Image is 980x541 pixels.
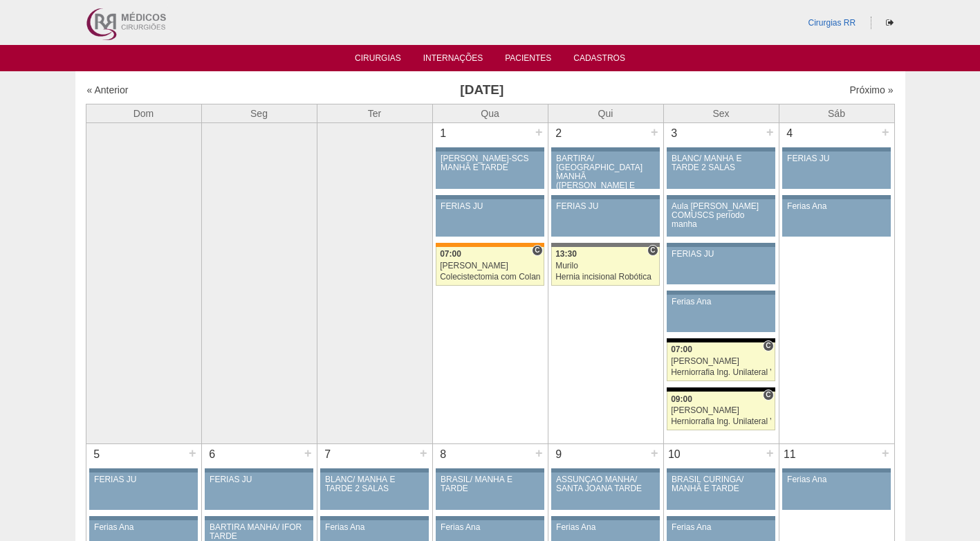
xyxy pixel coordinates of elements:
[94,523,193,532] div: Ferias Ana
[555,262,656,270] div: Murilo
[671,406,771,415] div: [PERSON_NAME]
[663,104,779,122] th: Sex
[782,468,890,473] div: Key: Aviso
[89,468,197,473] div: Key: Aviso
[551,473,659,510] a: ASSUNÇÃO MANHÃ/ SANTA JOANA TARDE
[787,475,886,484] div: Ferias Ana
[782,152,890,189] a: FERIAS JU
[532,245,542,256] span: Consultório
[551,243,659,247] div: Key: Santa Catarina
[548,104,663,122] th: Qui
[555,273,656,282] div: Hernia incisional Robótica
[436,195,544,199] div: Key: Aviso
[86,444,108,465] div: 5
[667,473,775,510] a: BRASIL CURINGA/ MANHÃ E TARDE
[880,123,891,141] div: +
[787,154,886,163] div: FERIAS JU
[667,295,775,332] a: Ferias Ana
[764,444,776,462] div: +
[441,475,539,493] div: BRASIL/ MANHÃ E TARDE
[210,523,308,541] div: BARTIRA MANHÃ/ IFOR TARDE
[418,444,429,462] div: +
[325,523,424,532] div: Ferias Ana
[436,199,544,237] a: FERIAS JU
[317,444,339,465] div: 7
[555,249,577,259] span: 13:30
[533,444,545,462] div: +
[433,444,454,465] div: 8
[317,104,432,122] th: Ter
[440,249,461,259] span: 07:00
[671,417,771,426] div: Herniorrafia Ing. Unilateral VL
[551,468,659,473] div: Key: Aviso
[672,297,770,306] div: Ferias Ana
[664,123,685,144] div: 3
[782,147,890,152] div: Key: Aviso
[86,104,201,122] th: Dom
[436,152,544,189] a: [PERSON_NAME]-SCS MANHÃ E TARDE
[667,147,775,152] div: Key: Aviso
[782,195,890,199] div: Key: Aviso
[672,475,770,493] div: BRASIL CURINGA/ MANHÃ E TARDE
[87,84,129,95] a: « Anterior
[787,202,886,211] div: Ferias Ana
[436,247,544,286] a: C 07:00 [PERSON_NAME] Colecistectomia com Colangiografia VL
[667,152,775,189] a: BLANC/ MANHÃ E TARDE 2 SALAS
[886,19,894,27] i: Sair
[440,262,540,270] div: [PERSON_NAME]
[667,342,775,381] a: C 07:00 [PERSON_NAME] Herniorrafia Ing. Unilateral VL
[355,53,401,67] a: Cirurgias
[556,475,655,493] div: ASSUNÇÃO MANHÃ/ SANTA JOANA TARDE
[441,523,539,532] div: Ferias Ana
[187,444,198,462] div: +
[667,387,775,392] div: Key: Blanc
[432,104,548,122] th: Qua
[764,123,776,141] div: +
[551,247,659,286] a: C 13:30 Murilo Hernia incisional Robótica
[672,250,770,259] div: FERIAS JU
[808,18,856,28] a: Cirurgias RR
[433,123,454,144] div: 1
[667,199,775,237] a: Aula [PERSON_NAME] COMUSCS período manha
[320,473,428,510] a: BLANC/ MANHÃ E TARDE 2 SALAS
[205,468,313,473] div: Key: Aviso
[436,243,544,247] div: Key: São Luiz - SCS
[880,444,891,462] div: +
[325,475,424,493] div: BLANC/ MANHÃ E TARDE 2 SALAS
[664,444,685,465] div: 10
[779,444,801,465] div: 11
[440,273,540,282] div: Colecistectomia com Colangiografia VL
[205,516,313,520] div: Key: Aviso
[436,473,544,510] a: BRASIL/ MANHÃ E TARDE
[320,468,428,473] div: Key: Aviso
[551,147,659,152] div: Key: Aviso
[551,516,659,520] div: Key: Aviso
[556,523,655,532] div: Ferias Ana
[551,199,659,237] a: FERIAS JU
[201,104,317,122] th: Seg
[436,468,544,473] div: Key: Aviso
[649,123,660,141] div: +
[782,473,890,510] a: Ferias Ana
[849,84,893,95] a: Próximo »
[573,53,625,67] a: Cadastros
[671,394,692,404] span: 09:00
[763,340,773,351] span: Consultório
[202,444,223,465] div: 6
[667,243,775,247] div: Key: Aviso
[672,154,770,172] div: BLANC/ MANHÃ E TARDE 2 SALAS
[89,473,197,510] a: FERIAS JU
[548,123,570,144] div: 2
[779,123,801,144] div: 4
[280,80,683,100] h3: [DATE]
[667,516,775,520] div: Key: Aviso
[210,475,308,484] div: FERIAS JU
[441,154,539,172] div: [PERSON_NAME]-SCS MANHÃ E TARDE
[672,523,770,532] div: Ferias Ana
[205,473,313,510] a: FERIAS JU
[782,199,890,237] a: Ferias Ana
[505,53,551,67] a: Pacientes
[556,154,655,209] div: BARTIRA/ [GEOGRAPHIC_DATA] MANHÃ ([PERSON_NAME] E ANA)/ SANTA JOANA -TARDE
[667,291,775,295] div: Key: Aviso
[436,516,544,520] div: Key: Aviso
